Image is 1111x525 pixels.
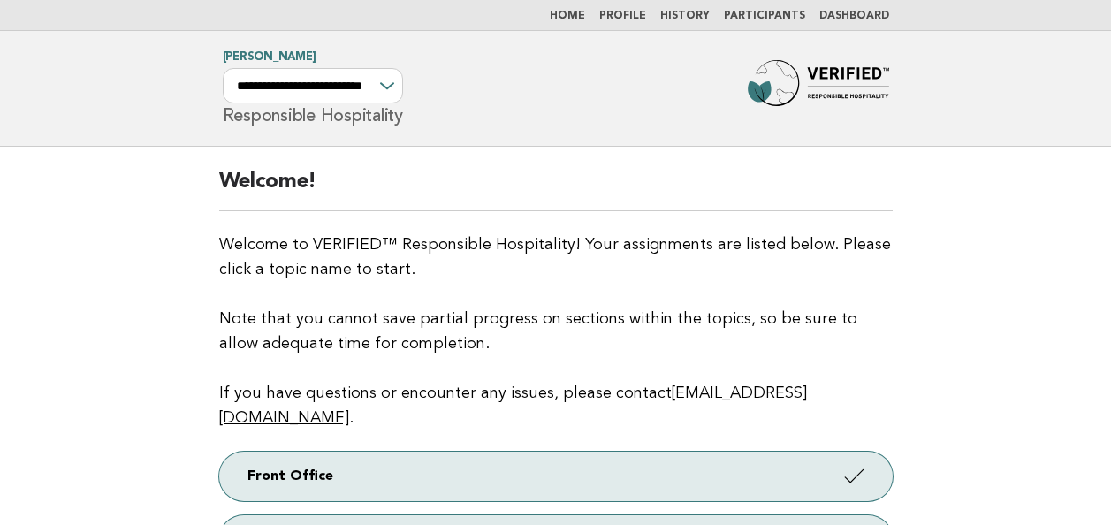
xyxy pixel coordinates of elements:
[223,52,403,125] h1: Responsible Hospitality
[219,232,893,430] p: Welcome to VERIFIED™ Responsible Hospitality! Your assignments are listed below. Please click a t...
[599,11,646,21] a: Profile
[223,51,316,63] a: [PERSON_NAME]
[219,385,807,426] a: [EMAIL_ADDRESS][DOMAIN_NAME]
[748,60,889,117] img: Forbes Travel Guide
[660,11,710,21] a: History
[819,11,889,21] a: Dashboard
[550,11,585,21] a: Home
[219,168,893,211] h2: Welcome!
[724,11,805,21] a: Participants
[219,452,893,501] a: Front Office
